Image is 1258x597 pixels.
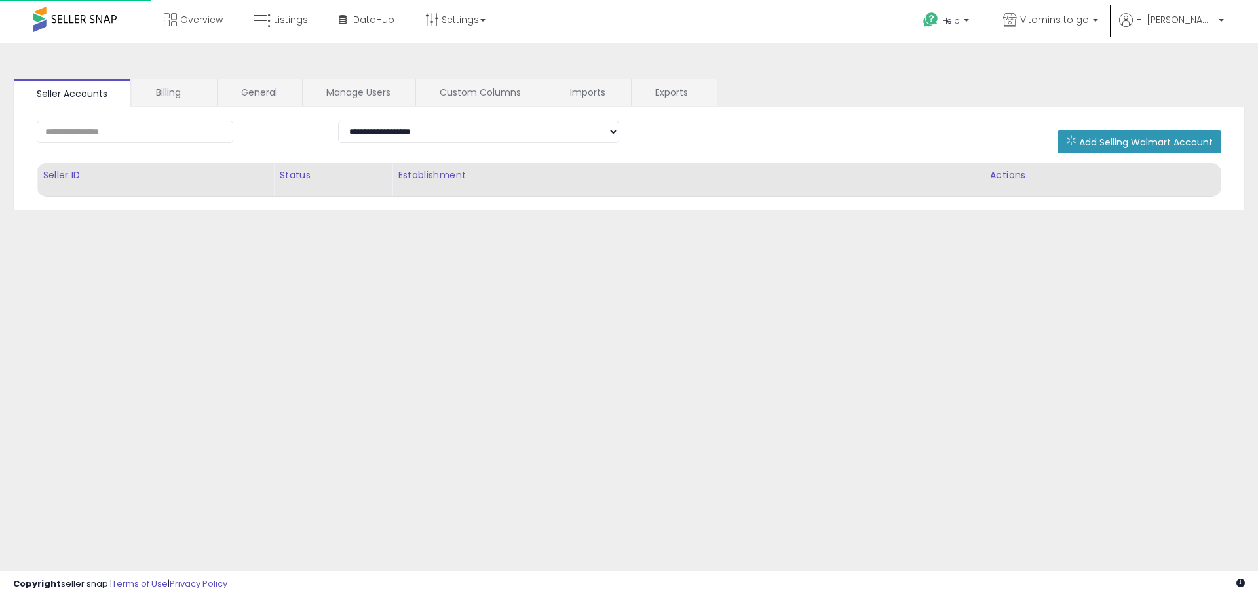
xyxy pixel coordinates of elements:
a: General [218,79,301,106]
span: Overview [180,13,223,26]
span: Help [942,15,960,26]
div: Actions [990,168,1215,182]
strong: Copyright [13,577,61,590]
button: Add Selling Walmart Account [1058,130,1221,153]
a: Exports [632,79,715,106]
a: Manage Users [303,79,414,106]
a: Seller Accounts [13,79,131,107]
a: Privacy Policy [170,577,227,590]
a: Terms of Use [112,577,168,590]
span: Add Selling Walmart Account [1079,136,1213,149]
a: Billing [132,79,216,106]
div: Status [279,168,387,182]
span: Vitamins to go [1020,13,1089,26]
div: seller snap | | [13,578,227,590]
span: DataHub [353,13,394,26]
a: Custom Columns [416,79,544,106]
i: Get Help [923,12,939,28]
a: Hi [PERSON_NAME] [1119,13,1224,43]
span: Hi [PERSON_NAME] [1136,13,1215,26]
div: Seller ID [43,168,268,182]
a: Help [913,2,982,43]
a: Imports [546,79,630,106]
span: Listings [274,13,308,26]
div: Establishment [398,168,979,182]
